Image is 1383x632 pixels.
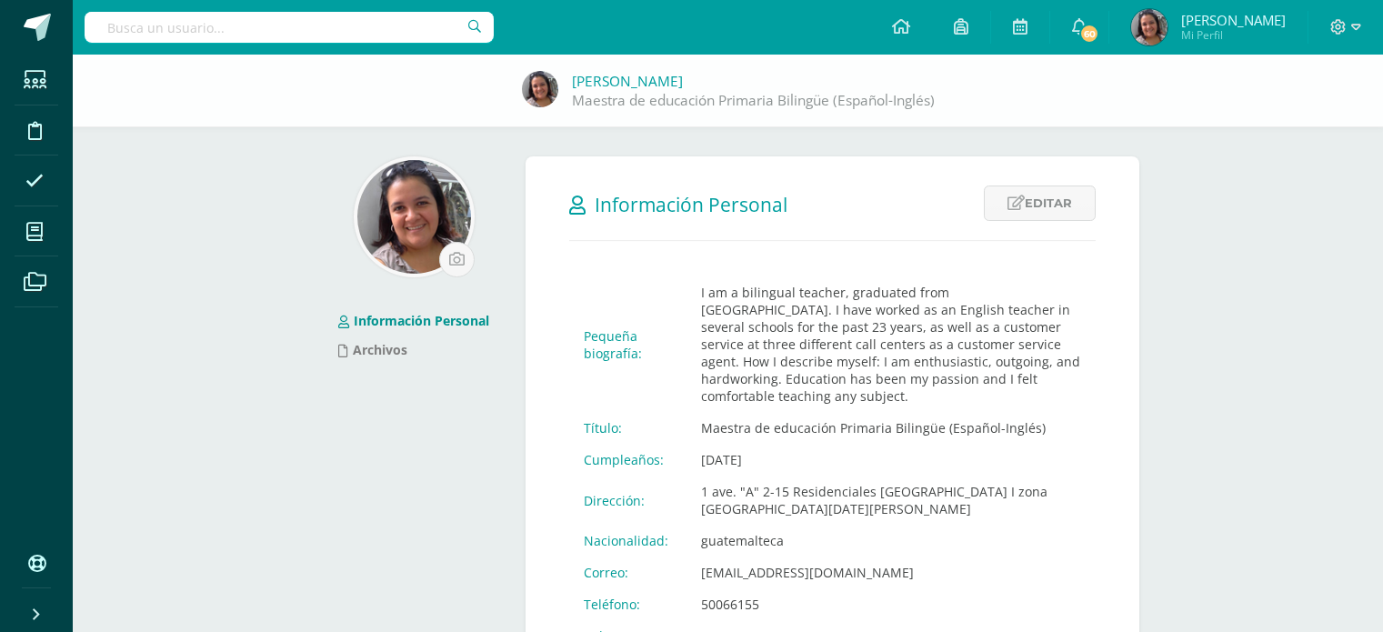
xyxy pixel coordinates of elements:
a: Editar [984,186,1096,221]
td: 50066155 [686,588,1096,620]
img: a04270b796aa1e069e79dc26dbcf96db.png [357,160,471,274]
td: Teléfono: [569,588,686,620]
span: Mi Perfil [1181,27,1286,43]
td: Maestra de educación Primaria Bilingüe (Español-Inglés) [686,412,1096,444]
td: 1 ave. "A" 2-15 Residenciales [GEOGRAPHIC_DATA] I zona [GEOGRAPHIC_DATA][DATE][PERSON_NAME] [686,476,1096,525]
input: Busca un usuario... [85,12,494,43]
td: Título: [569,412,686,444]
td: Dirección: [569,476,686,525]
td: Pequeña biografía: [569,276,686,412]
a: Información Personal [338,312,489,329]
span: [PERSON_NAME] [1181,11,1286,29]
td: Nacionalidad: [569,525,686,557]
span: Información Personal [595,192,787,217]
td: guatemalteca [686,525,1096,557]
a: Maestra de educación Primaria Bilingüe (Español-Inglés) [572,91,935,110]
a: [PERSON_NAME] [572,72,683,91]
td: [DATE] [686,444,1096,476]
span: 60 [1079,24,1099,44]
td: [EMAIL_ADDRESS][DOMAIN_NAME] [686,557,1096,588]
td: I am a bilingual teacher, graduated from [GEOGRAPHIC_DATA]. I have worked as an English teacher i... [686,276,1096,412]
td: Correo: [569,557,686,588]
td: Cumpleaños: [569,444,686,476]
a: Archivos [338,341,407,358]
img: 066e979071ea18f9c4515e0abac91b39.png [522,71,558,107]
img: 066e979071ea18f9c4515e0abac91b39.png [1131,9,1168,45]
